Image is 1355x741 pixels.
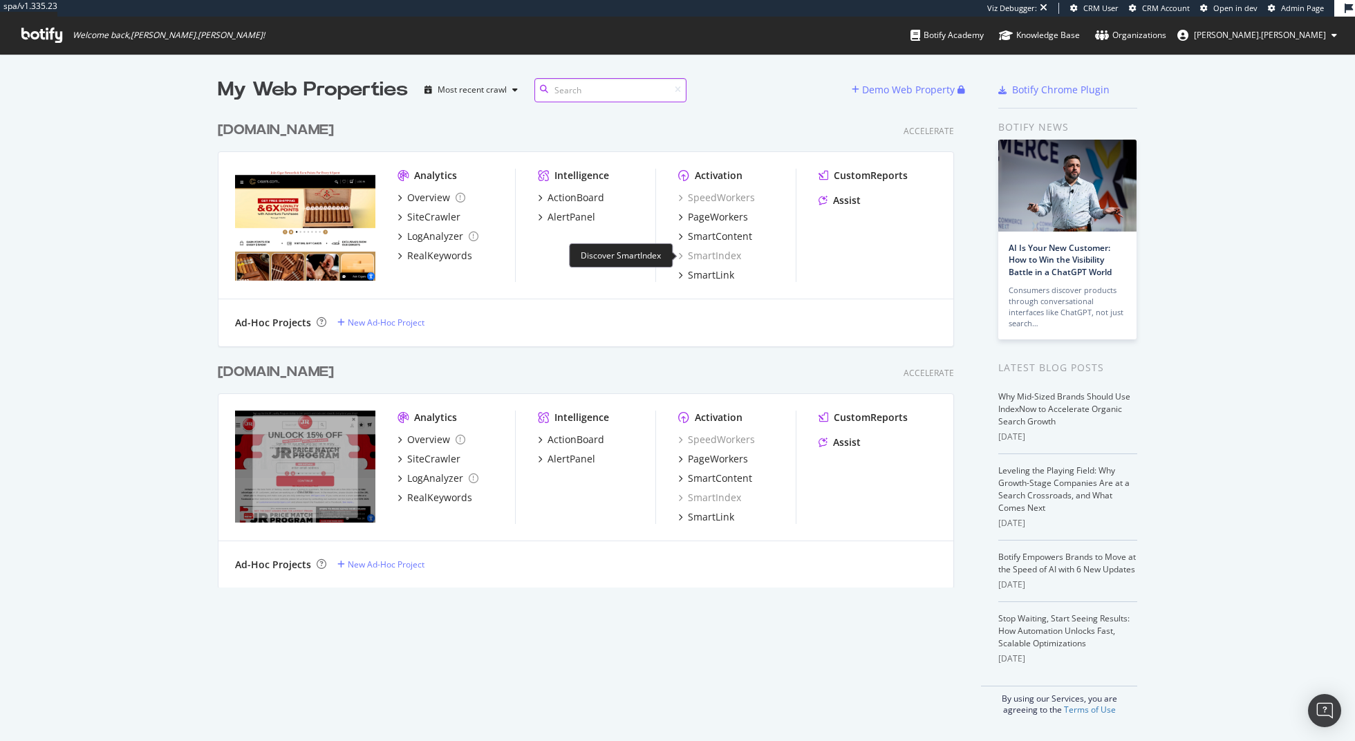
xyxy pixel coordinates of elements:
a: New Ad-Hoc Project [337,317,424,328]
a: SpeedWorkers [678,433,755,447]
span: ryan.flanagan [1194,29,1326,41]
a: RealKeywords [398,491,472,505]
img: https://www.cigars.com/ [235,411,375,523]
span: Open in dev [1213,3,1258,13]
a: Assist [819,194,861,207]
div: Botify Chrome Plugin [1012,83,1110,97]
div: SmartLink [688,510,734,524]
div: [DATE] [998,431,1137,443]
a: SmartIndex [678,491,741,505]
img: https://www.jrcigars.com/ [235,169,375,281]
a: LogAnalyzer [398,471,478,485]
div: Demo Web Property [862,83,955,97]
div: New Ad-Hoc Project [348,317,424,328]
a: Organizations [1095,17,1166,54]
a: ActionBoard [538,191,604,205]
div: Botify news [998,120,1137,135]
a: [DOMAIN_NAME] [218,362,339,382]
div: Ad-Hoc Projects [235,316,311,330]
div: Most recent crawl [438,86,507,94]
a: SmartIndex [678,249,741,263]
div: PageWorkers [688,452,748,466]
div: grid [218,104,965,588]
a: AlertPanel [538,210,595,224]
div: Assist [833,435,861,449]
div: [DOMAIN_NAME] [218,120,334,140]
a: Overview [398,433,465,447]
div: SmartContent [688,471,752,485]
div: PageWorkers [688,210,748,224]
img: AI Is Your New Customer: How to Win the Visibility Battle in a ChatGPT World [998,140,1137,232]
a: SiteCrawler [398,452,460,466]
a: Leveling the Playing Field: Why Growth-Stage Companies Are at a Search Crossroads, and What Comes... [998,465,1130,514]
div: Accelerate [904,367,954,379]
a: SmartLink [678,268,734,282]
a: New Ad-Hoc Project [337,559,424,570]
a: AI Is Your New Customer: How to Win the Visibility Battle in a ChatGPT World [1009,242,1112,277]
div: Viz Debugger: [987,3,1037,14]
a: SmartLink [678,510,734,524]
a: SiteCrawler [398,210,460,224]
a: Botify Academy [910,17,984,54]
div: [DOMAIN_NAME] [218,362,334,382]
a: SmartContent [678,229,752,243]
div: Assist [833,194,861,207]
div: Open Intercom Messenger [1308,694,1341,727]
a: Demo Web Property [852,84,957,95]
button: [PERSON_NAME].[PERSON_NAME] [1166,24,1348,46]
div: Overview [407,191,450,205]
div: Discover SmartIndex [569,243,673,268]
a: CRM User [1070,3,1119,14]
button: Demo Web Property [852,79,957,101]
span: CRM User [1083,3,1119,13]
a: Why Mid-Sized Brands Should Use IndexNow to Accelerate Organic Search Growth [998,391,1130,427]
div: [DATE] [998,517,1137,529]
a: Knowledge Base [999,17,1080,54]
div: Latest Blog Posts [998,360,1137,375]
div: SmartContent [688,229,752,243]
div: ActionBoard [548,433,604,447]
a: CRM Account [1129,3,1190,14]
a: Botify Chrome Plugin [998,83,1110,97]
a: CustomReports [819,411,908,424]
a: PageWorkers [678,210,748,224]
div: LogAnalyzer [407,229,463,243]
div: Intelligence [554,169,609,182]
div: SiteCrawler [407,210,460,224]
a: CustomReports [819,169,908,182]
div: Organizations [1095,28,1166,42]
div: Overview [407,433,450,447]
div: Knowledge Base [999,28,1080,42]
div: CustomReports [834,169,908,182]
a: PageWorkers [678,452,748,466]
div: SiteCrawler [407,452,460,466]
div: Analytics [414,411,457,424]
a: SpeedWorkers [678,191,755,205]
div: AlertPanel [548,452,595,466]
div: Activation [695,411,742,424]
div: RealKeywords [407,491,472,505]
div: LogAnalyzer [407,471,463,485]
div: [DATE] [998,653,1137,665]
div: [DATE] [998,579,1137,591]
a: [DOMAIN_NAME] [218,120,339,140]
a: ActionBoard [538,433,604,447]
button: Most recent crawl [419,79,523,101]
a: SmartContent [678,471,752,485]
span: Admin Page [1281,3,1324,13]
a: Overview [398,191,465,205]
a: Open in dev [1200,3,1258,14]
div: Accelerate [904,125,954,137]
div: RealKeywords [407,249,472,263]
a: LogAnalyzer [398,229,478,243]
span: CRM Account [1142,3,1190,13]
a: Admin Page [1268,3,1324,14]
a: AlertPanel [538,452,595,466]
div: Consumers discover products through conversational interfaces like ChatGPT, not just search… [1009,285,1126,329]
input: Search [534,78,686,102]
div: ActionBoard [548,191,604,205]
div: CustomReports [834,411,908,424]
